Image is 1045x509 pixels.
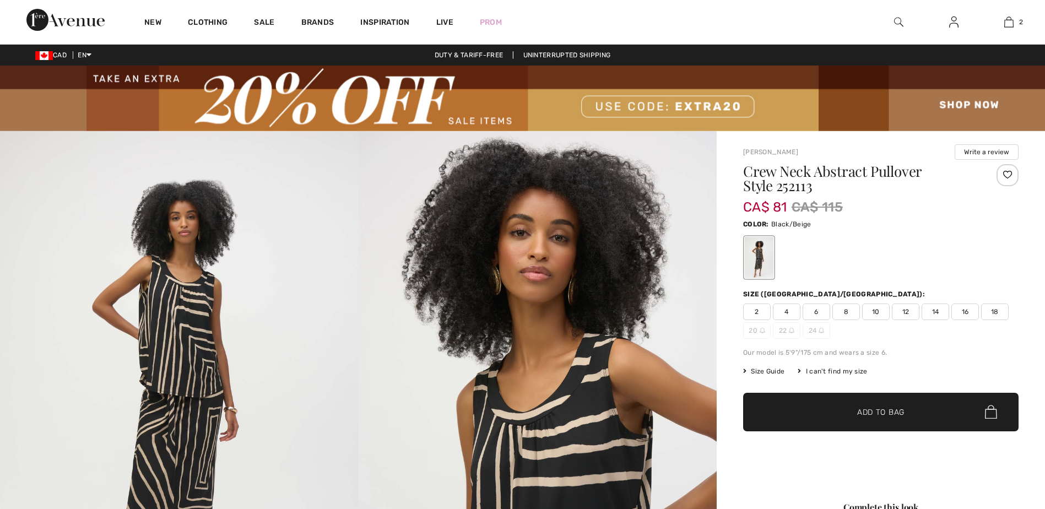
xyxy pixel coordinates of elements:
[940,15,967,29] a: Sign In
[922,304,949,320] span: 14
[35,51,53,60] img: Canadian Dollar
[743,322,771,339] span: 20
[436,17,453,28] a: Live
[743,304,771,320] span: 2
[743,164,973,193] h1: Crew Neck Abstract Pullover Style 252113
[771,220,811,228] span: Black/Beige
[894,15,903,29] img: search the website
[1019,17,1023,27] span: 2
[144,18,161,29] a: New
[981,304,1009,320] span: 18
[743,148,798,156] a: [PERSON_NAME]
[78,51,91,59] span: EN
[773,322,800,339] span: 22
[819,328,824,333] img: ring-m.svg
[254,18,274,29] a: Sale
[745,237,773,278] div: Black/Beige
[743,366,784,376] span: Size Guide
[301,18,334,29] a: Brands
[743,393,1019,431] button: Add to Bag
[789,328,794,333] img: ring-m.svg
[949,15,959,29] img: My Info
[1004,15,1014,29] img: My Bag
[743,289,927,299] div: Size ([GEOGRAPHIC_DATA]/[GEOGRAPHIC_DATA]):
[803,322,830,339] span: 24
[951,304,979,320] span: 16
[798,366,867,376] div: I can't find my size
[982,15,1036,29] a: 2
[480,17,502,28] a: Prom
[857,406,905,418] span: Add to Bag
[743,220,769,228] span: Color:
[773,304,800,320] span: 4
[743,348,1019,358] div: Our model is 5'9"/175 cm and wears a size 6.
[832,304,860,320] span: 8
[803,304,830,320] span: 6
[188,18,228,29] a: Clothing
[743,188,787,215] span: CA$ 81
[955,144,1019,160] button: Write a review
[760,328,765,333] img: ring-m.svg
[862,304,890,320] span: 10
[26,9,105,31] img: 1ère Avenue
[792,197,843,217] span: CA$ 115
[360,18,409,29] span: Inspiration
[892,304,919,320] span: 12
[985,405,997,419] img: Bag.svg
[35,51,71,59] span: CAD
